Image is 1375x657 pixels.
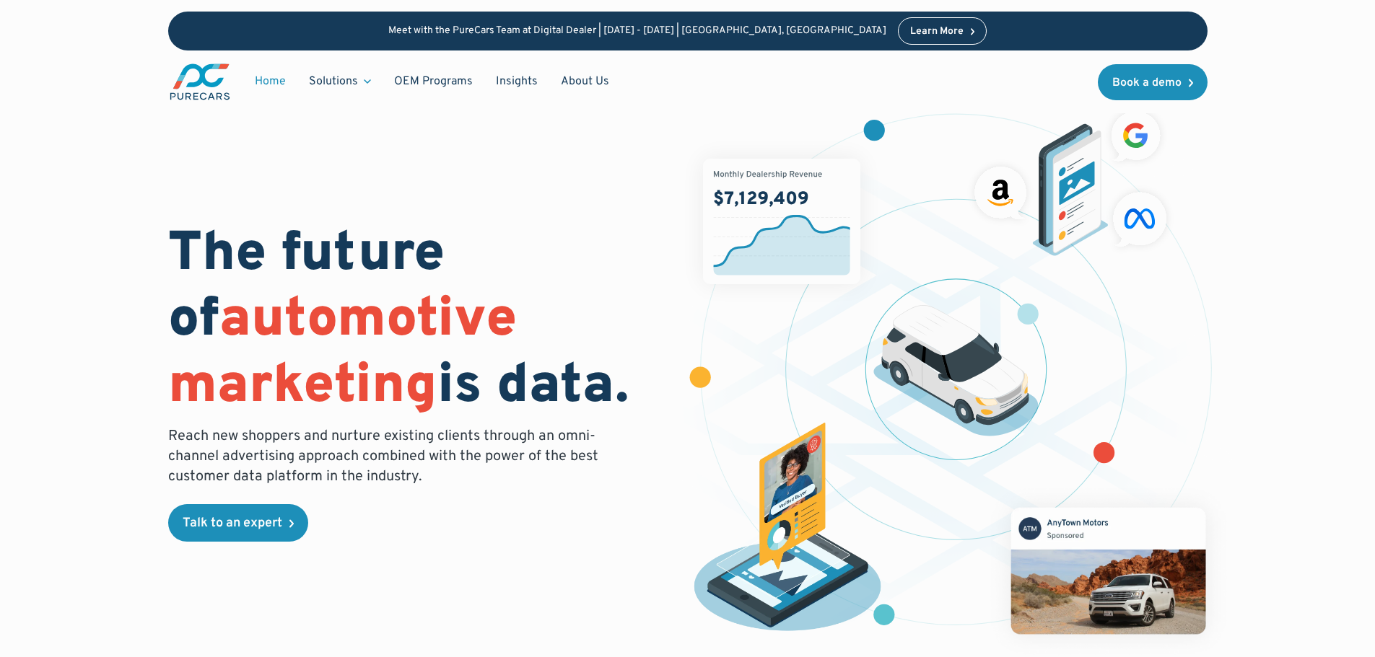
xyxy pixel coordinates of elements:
a: main [168,62,232,102]
span: automotive marketing [168,286,517,421]
img: chart showing monthly dealership revenue of $7m [703,159,860,284]
a: OEM Programs [383,68,484,95]
img: purecars logo [168,62,232,102]
div: Book a demo [1112,77,1182,89]
a: Learn More [898,17,987,45]
div: Talk to an expert [183,517,282,530]
a: Book a demo [1098,64,1208,100]
p: Meet with the PureCars Team at Digital Dealer | [DATE] - [DATE] | [GEOGRAPHIC_DATA], [GEOGRAPHIC_... [388,25,886,38]
a: Home [243,68,297,95]
img: persona of a buyer [680,423,896,638]
div: Solutions [297,68,383,95]
h1: The future of is data. [168,223,671,420]
div: Solutions [309,74,358,89]
div: Learn More [910,27,964,37]
p: Reach new shoppers and nurture existing clients through an omni-channel advertising approach comb... [168,426,607,487]
img: ads on social media and advertising partners [967,104,1174,256]
a: Insights [484,68,549,95]
a: About Us [549,68,621,95]
a: Talk to an expert [168,504,308,542]
img: illustration of a vehicle [873,305,1039,436]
